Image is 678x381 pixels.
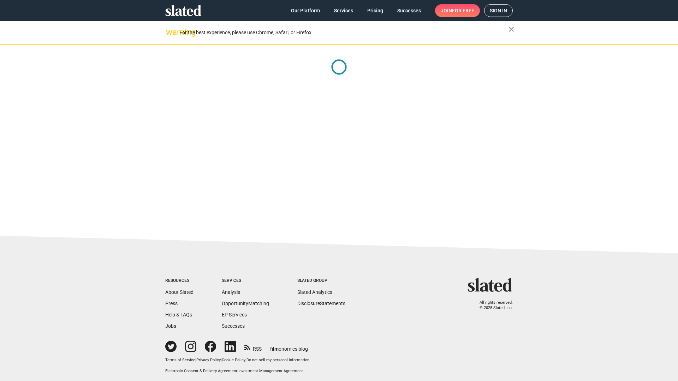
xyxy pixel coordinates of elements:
[196,358,221,362] a: Privacy Policy
[435,4,480,17] a: Joinfor free
[334,4,353,17] span: Services
[166,28,174,36] mat-icon: warning
[484,4,513,17] a: Sign in
[222,323,245,329] a: Successes
[441,4,474,17] span: Join
[222,278,269,284] div: Services
[165,323,176,329] a: Jobs
[165,289,194,295] a: About Slated
[472,300,513,310] p: All rights reserved. © 2025 Slated, Inc.
[165,301,178,306] a: Press
[362,4,389,17] a: Pricing
[221,358,222,362] span: |
[367,4,383,17] span: Pricing
[291,4,320,17] span: Our Platform
[392,4,427,17] a: Successes
[328,4,359,17] a: Services
[165,369,237,373] a: Electronic Consent & Delivery Agreement
[222,358,245,362] a: Cookie Policy
[245,358,246,362] span: |
[165,358,195,362] a: Terms of Service
[222,312,247,317] a: EP Services
[238,369,303,373] a: Investment Management Agreement
[270,340,308,352] a: filmonomics blog
[285,4,326,17] a: Our Platform
[222,289,240,295] a: Analysis
[270,346,279,352] span: film
[397,4,421,17] span: Successes
[195,358,196,362] span: |
[165,278,194,284] div: Resources
[452,4,474,17] span: for free
[179,28,509,37] div: For the best experience, please use Chrome, Safari, or Firefox.
[246,358,309,363] button: Do not sell my personal information
[165,312,192,317] a: Help & FAQs
[490,5,507,17] span: Sign in
[222,301,269,306] a: OpportunityMatching
[297,278,345,284] div: Slated Group
[297,301,345,306] a: DisclosureStatements
[237,369,238,373] span: |
[297,289,332,295] a: Slated Analytics
[244,341,262,352] a: RSS
[507,25,516,34] mat-icon: close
